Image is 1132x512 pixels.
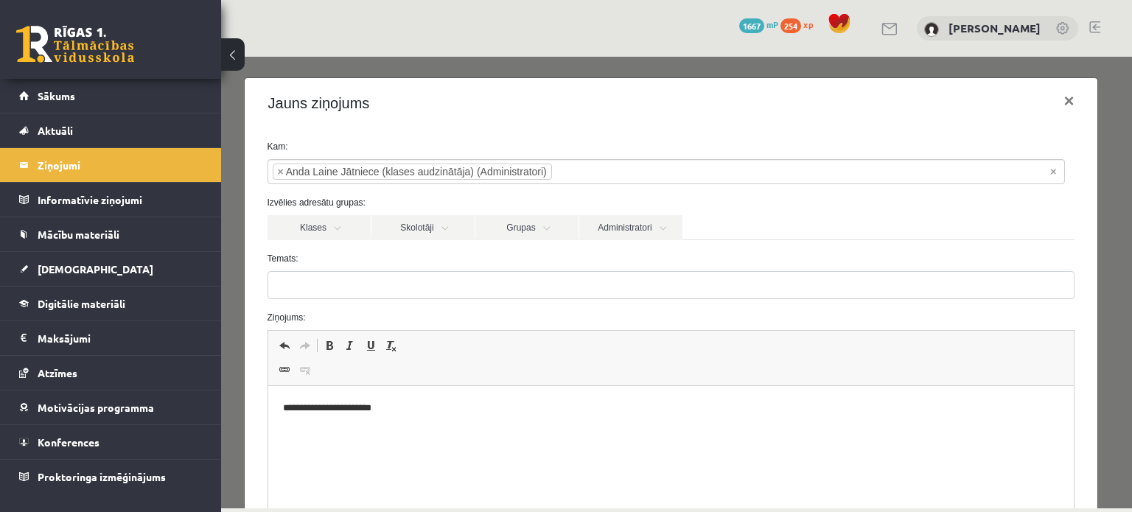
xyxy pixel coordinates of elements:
[35,139,865,152] label: Izvēlies adresātu grupas:
[38,262,153,276] span: [DEMOGRAPHIC_DATA]
[119,279,139,298] a: Slīpraksts (vadīšanas taustiņš+I)
[19,79,203,113] a: Sākums
[47,35,149,57] h4: Jauns ziņojums
[19,252,203,286] a: [DEMOGRAPHIC_DATA]
[35,83,865,97] label: Kam:
[38,470,166,483] span: Proktoringa izmēģinājums
[38,89,75,102] span: Sākums
[150,158,254,183] a: Skolotāji
[924,22,939,37] img: Rēzija Blūma
[19,321,203,355] a: Maksājumi
[803,18,813,30] span: xp
[19,287,203,320] a: Digitālie materiāli
[831,24,864,65] button: ×
[19,148,203,182] a: Ziņojumi
[139,279,160,298] a: Pasvītrojums (vadīšanas taustiņš+U)
[47,329,853,477] iframe: Bagātinātā teksta redaktors, wiswyg-editor-47024876281220-1757579094-741
[739,18,764,33] span: 1667
[38,401,154,414] span: Motivācijas programma
[19,425,203,459] a: Konferences
[57,108,63,122] span: ×
[358,158,461,183] a: Administratori
[19,390,203,424] a: Motivācijas programma
[52,107,331,123] li: Anda Laine Jātniece (klases audzinātāja) (Administratori)
[53,279,74,298] a: Atcelt (vadīšanas taustiņš+Z)
[53,304,74,323] a: Saite (vadīšanas taustiņš+K)
[19,460,203,494] a: Proktoringa izmēģinājums
[38,228,119,241] span: Mācību materiāli
[38,124,73,137] span: Aktuāli
[38,297,125,310] span: Digitālie materiāli
[35,195,865,208] label: Temats:
[948,21,1041,35] a: [PERSON_NAME]
[38,435,99,449] span: Konferences
[16,26,134,63] a: Rīgas 1. Tālmācības vidusskola
[38,148,203,182] legend: Ziņojumi
[19,356,203,390] a: Atzīmes
[74,279,94,298] a: Atkārtot (vadīšanas taustiņš+Y)
[739,18,778,30] a: 1667 mP
[38,183,203,217] legend: Informatīvie ziņojumi
[780,18,801,33] span: 254
[19,183,203,217] a: Informatīvie ziņojumi
[766,18,778,30] span: mP
[38,321,203,355] legend: Maksājumi
[160,279,181,298] a: Noņemt stilus
[38,366,77,379] span: Atzīmes
[254,158,357,183] a: Grupas
[74,304,94,323] a: Atsaistīt
[780,18,820,30] a: 254 xp
[46,158,150,183] a: Klases
[35,254,865,267] label: Ziņojums:
[829,108,835,122] span: Noņemt visus vienumus
[19,113,203,147] a: Aktuāli
[98,279,119,298] a: Treknraksts (vadīšanas taustiņš+B)
[19,217,203,251] a: Mācību materiāli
